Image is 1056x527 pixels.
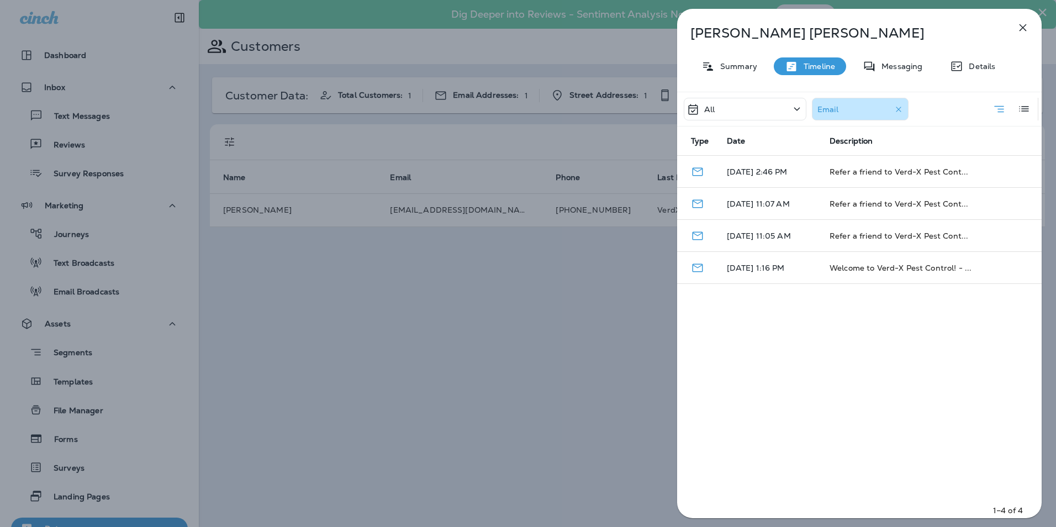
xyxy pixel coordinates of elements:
span: Email - Delivered [691,198,704,208]
p: Details [963,62,995,71]
span: Email - Delivered [691,166,704,176]
span: Date [727,136,746,146]
p: Email [817,105,838,114]
button: Summary View [988,98,1010,120]
span: Welcome to Verd-X Pest Control! - ... [830,263,971,273]
span: Description [830,136,873,146]
button: Log View [1013,98,1035,120]
span: Type [691,136,709,146]
span: Refer a friend to Verd-X Pest Cont... [830,199,968,209]
p: [DATE] 1:16 PM [727,263,812,272]
p: [DATE] 11:07 AM [727,199,812,208]
span: Refer a friend to Verd-X Pest Cont... [830,167,968,177]
p: [PERSON_NAME] [PERSON_NAME] [690,25,992,41]
p: All [704,105,715,114]
p: Timeline [798,62,835,71]
span: Email - Delivered [691,230,704,240]
p: Messaging [876,62,922,71]
p: [DATE] 11:05 AM [727,231,812,240]
p: Summary [715,62,757,71]
p: [DATE] 2:46 PM [727,167,812,176]
span: Email - Delivered [691,262,704,272]
span: Refer a friend to Verd-X Pest Cont... [830,231,968,241]
p: 1–4 of 4 [993,505,1023,516]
